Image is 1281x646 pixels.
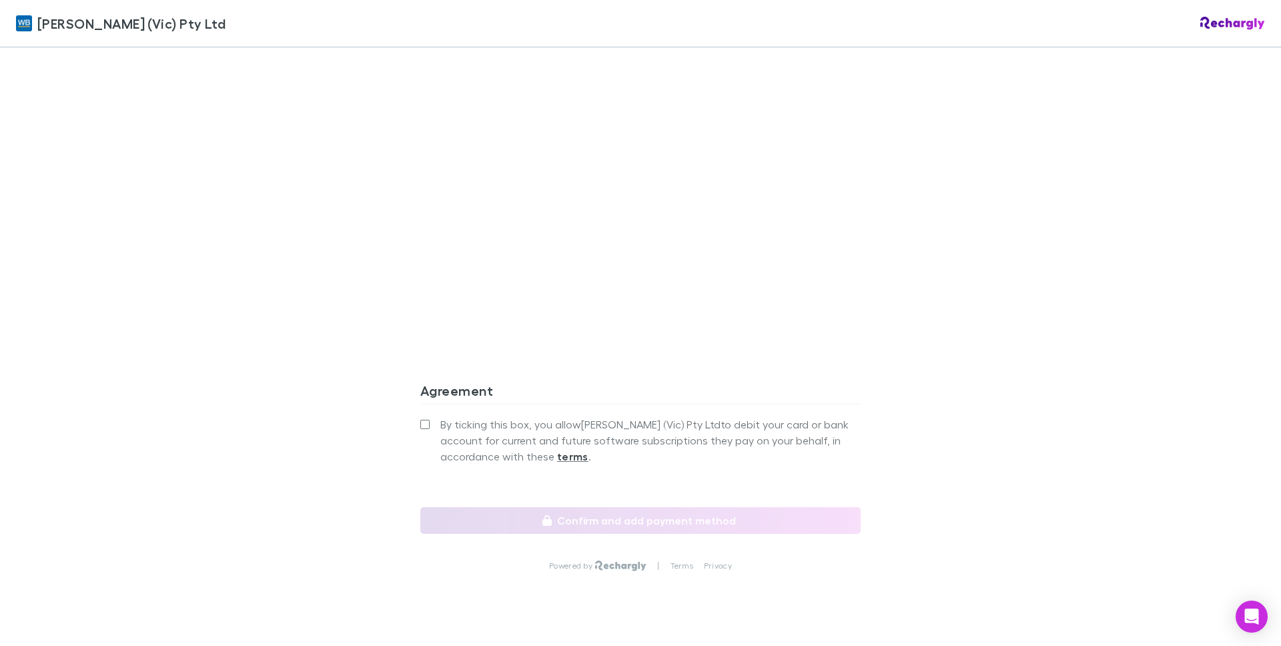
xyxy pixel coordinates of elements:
a: Privacy [704,561,732,571]
img: Rechargly Logo [1200,17,1265,30]
iframe: Secure address input frame [418,13,863,321]
button: Confirm and add payment method [420,507,861,534]
span: By ticking this box, you allow [PERSON_NAME] (Vic) Pty Ltd to debit your card or bank account for... [440,416,861,464]
span: [PERSON_NAME] (Vic) Pty Ltd [37,13,226,33]
p: Powered by [549,561,595,571]
a: Terms [671,561,693,571]
strong: terms [557,450,588,463]
div: Open Intercom Messenger [1236,601,1268,633]
img: William Buck (Vic) Pty Ltd's Logo [16,15,32,31]
img: Rechargly Logo [595,561,647,571]
p: | [657,561,659,571]
h3: Agreement [420,382,861,404]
